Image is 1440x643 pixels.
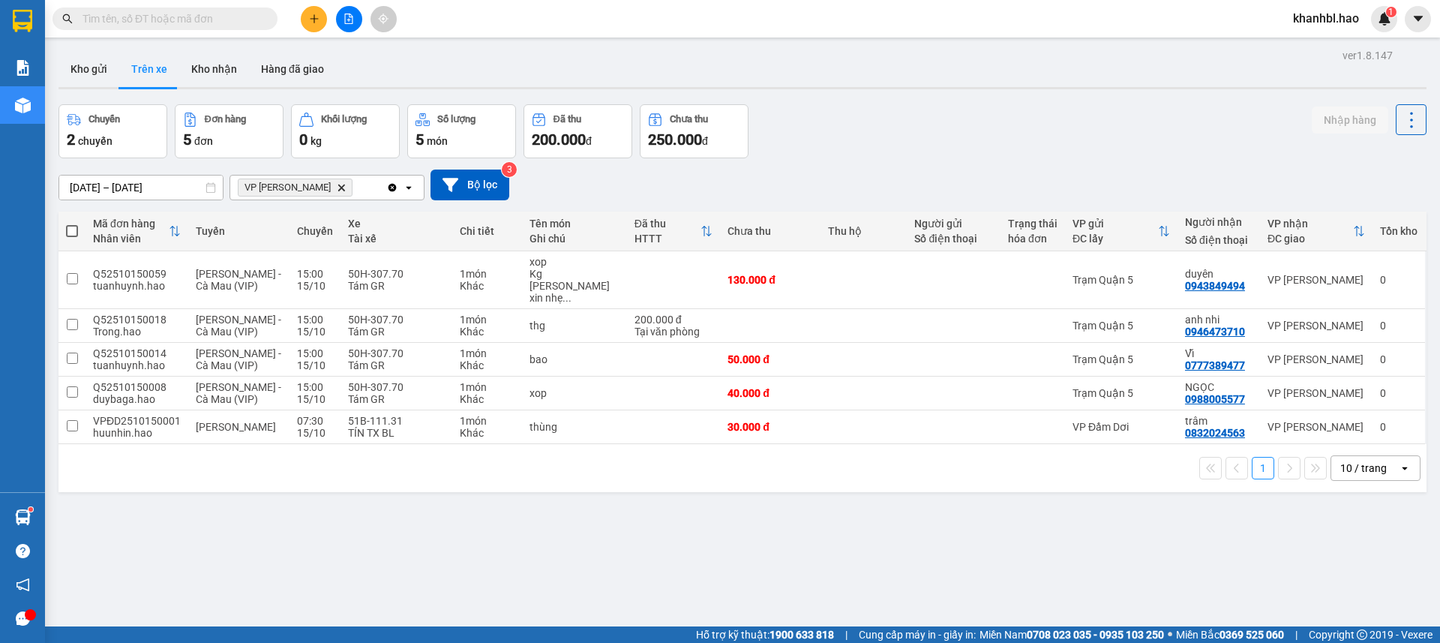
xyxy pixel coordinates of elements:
[196,314,281,338] span: [PERSON_NAME] - Cà Mau (VIP)
[1168,632,1172,638] span: ⚪️
[1185,427,1245,439] div: 0832024563
[348,218,445,230] div: Xe
[1267,233,1353,245] div: ĐC giao
[1267,218,1353,230] div: VP nhận
[93,347,181,359] div: Q52510150014
[1176,626,1284,643] span: Miền Bắc
[15,60,31,76] img: solution-icon
[93,415,181,427] div: VPĐD2510150001
[249,51,336,87] button: Hàng đã giao
[1380,274,1417,286] div: 0
[727,421,812,433] div: 30.000 đ
[196,347,281,371] span: [PERSON_NAME] - Cà Mau (VIP)
[529,268,619,304] div: Kg bao hu hong xin nhẹ tay 10tr
[828,225,900,237] div: Thu hộ
[15,509,31,525] img: warehouse-icon
[1185,280,1245,292] div: 0943849494
[348,427,445,439] div: TÍN TX BL
[529,353,619,365] div: bao
[58,51,119,87] button: Kho gửi
[634,233,701,245] div: HTTT
[1380,353,1417,365] div: 0
[532,131,586,149] span: 200.000
[28,507,33,512] sup: 1
[634,218,701,230] div: Đã thu
[634,326,713,338] div: Tại văn phòng
[16,611,30,626] span: message
[348,359,445,371] div: Tám GR
[348,381,445,393] div: 50H-307.70
[93,427,181,439] div: huunhin.hao
[297,268,333,280] div: 15:00
[336,6,362,32] button: file-add
[529,421,619,433] div: thùng
[297,225,333,237] div: Chuyến
[1008,233,1057,245] div: hóa đơn
[1342,47,1393,64] div: ver 1.8.147
[914,218,993,230] div: Người gửi
[1267,320,1365,332] div: VP [PERSON_NAME]
[1399,462,1411,474] svg: open
[15,98,31,113] img: warehouse-icon
[529,320,619,332] div: thg
[1185,268,1252,280] div: duyên
[1072,218,1158,230] div: VP gửi
[183,131,191,149] span: 5
[1267,421,1365,433] div: VP [PERSON_NAME]
[427,135,448,147] span: món
[13,10,32,32] img: logo-vxr
[348,314,445,326] div: 50H-307.70
[1185,326,1245,338] div: 0946473710
[16,544,30,558] span: question-circle
[348,347,445,359] div: 50H-307.70
[523,104,632,158] button: Đã thu200.000đ
[460,268,515,280] div: 1 món
[58,104,167,158] button: Chuyến2chuyến
[85,212,188,251] th: Toggle SortBy
[460,381,515,393] div: 1 món
[297,314,333,326] div: 15:00
[529,256,619,268] div: xop
[1072,421,1170,433] div: VP Đầm Dơi
[1267,353,1365,365] div: VP [PERSON_NAME]
[1378,12,1391,26] img: icon-new-feature
[460,415,515,427] div: 1 món
[309,14,319,24] span: plus
[93,218,169,230] div: Mã đơn hàng
[529,218,619,230] div: Tên món
[297,427,333,439] div: 15/10
[1219,629,1284,641] strong: 0369 525 060
[1405,6,1431,32] button: caret-down
[627,212,721,251] th: Toggle SortBy
[93,359,181,371] div: tuanhuynh.hao
[301,6,327,32] button: plus
[1281,9,1371,28] span: khanhbl.hao
[1312,107,1388,134] button: Nhập hàng
[67,131,75,149] span: 2
[93,314,181,326] div: Q52510150018
[1185,359,1245,371] div: 0777389477
[1267,387,1365,399] div: VP [PERSON_NAME]
[1411,12,1425,26] span: caret-down
[297,359,333,371] div: 15/10
[244,182,331,194] span: VP Bạc Liêu
[93,381,181,393] div: Q52510150008
[1295,626,1297,643] span: |
[348,280,445,292] div: Tám GR
[343,14,354,24] span: file-add
[914,233,993,245] div: Số điện thoại
[529,233,619,245] div: Ghi chú
[1252,457,1274,479] button: 1
[297,415,333,427] div: 07:30
[93,326,181,338] div: Trong.hao
[634,314,713,326] div: 200.000 đ
[1357,629,1367,640] span: copyright
[1340,461,1387,476] div: 10 / trang
[1380,225,1417,237] div: Tồn kho
[1065,212,1177,251] th: Toggle SortBy
[529,387,619,399] div: xop
[238,179,352,197] span: VP Bạc Liêu, close by backspace
[355,180,357,195] input: Selected VP Bạc Liêu.
[1072,320,1170,332] div: Trạm Quận 5
[1388,7,1393,17] span: 1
